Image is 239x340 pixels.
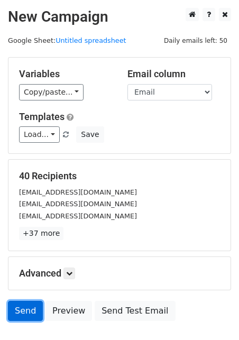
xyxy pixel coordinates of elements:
span: Daily emails left: 50 [160,35,231,47]
h5: Variables [19,68,112,80]
small: Google Sheet: [8,36,126,44]
small: [EMAIL_ADDRESS][DOMAIN_NAME] [19,212,137,220]
a: Send [8,301,43,321]
a: Daily emails left: 50 [160,36,231,44]
small: [EMAIL_ADDRESS][DOMAIN_NAME] [19,188,137,196]
a: Send Test Email [95,301,175,321]
a: +37 more [19,227,63,240]
a: Load... [19,126,60,143]
iframe: Chat Widget [186,289,239,340]
a: Preview [45,301,92,321]
a: Copy/paste... [19,84,84,100]
h2: New Campaign [8,8,231,26]
small: [EMAIL_ADDRESS][DOMAIN_NAME] [19,200,137,208]
a: Untitled spreadsheet [56,36,126,44]
h5: Advanced [19,268,220,279]
button: Save [76,126,104,143]
h5: Email column [127,68,220,80]
a: Templates [19,111,65,122]
h5: 40 Recipients [19,170,220,182]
